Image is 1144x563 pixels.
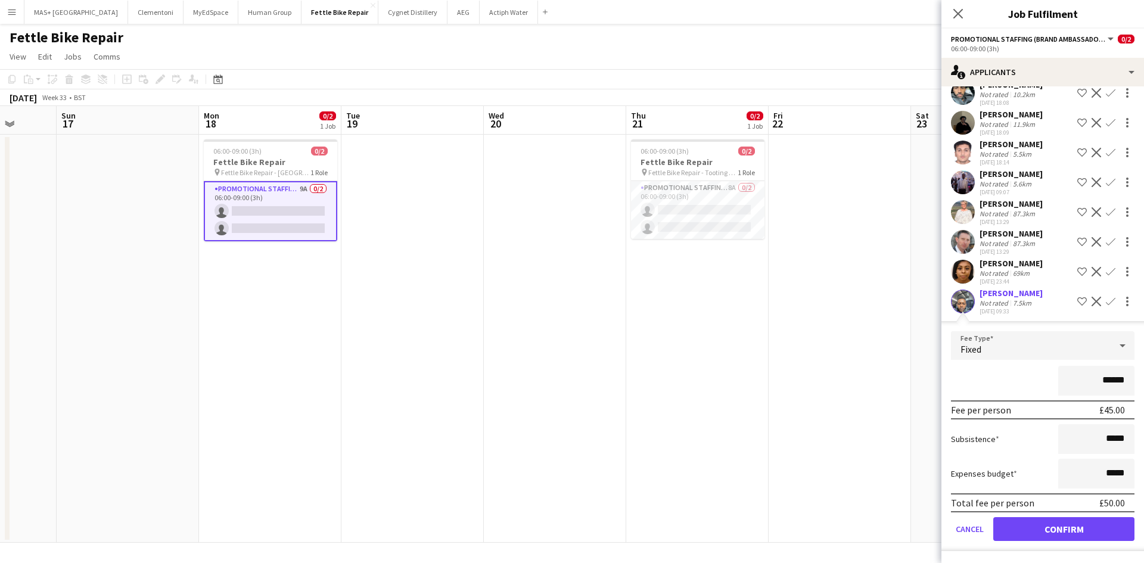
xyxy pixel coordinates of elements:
[202,117,219,130] span: 18
[980,218,1043,226] div: [DATE] 13:29
[204,110,219,121] span: Mon
[980,288,1043,298] div: [PERSON_NAME]
[1118,35,1134,43] span: 0/2
[378,1,447,24] button: Cygnet Distillery
[951,434,999,444] label: Subsistence
[980,198,1043,209] div: [PERSON_NAME]
[960,343,981,355] span: Fixed
[980,188,1043,196] div: [DATE] 09:07
[747,122,763,130] div: 1 Job
[60,117,76,130] span: 17
[1011,298,1034,307] div: 7.5km
[94,51,120,62] span: Comms
[980,139,1043,150] div: [PERSON_NAME]
[772,117,783,130] span: 22
[980,99,1043,107] div: [DATE] 18:08
[204,139,337,241] app-job-card: 06:00-09:00 (3h)0/2Fettle Bike Repair Fettle Bike Repair - [GEOGRAPHIC_DATA]1 RolePromotional Sta...
[980,150,1011,158] div: Not rated
[980,278,1043,285] div: [DATE] 23:44
[1011,179,1034,188] div: 5.6km
[1011,150,1034,158] div: 5.5km
[320,122,335,130] div: 1 Job
[738,147,755,155] span: 0/2
[128,1,184,24] button: Clementoni
[1011,120,1037,129] div: 11.9km
[980,239,1011,248] div: Not rated
[311,147,328,155] span: 0/2
[489,110,504,121] span: Wed
[773,110,783,121] span: Fri
[951,35,1106,43] span: Promotional Staffing (Brand Ambassadors)
[1099,497,1125,509] div: £50.00
[310,168,328,177] span: 1 Role
[951,497,1034,509] div: Total fee per person
[641,147,689,155] span: 06:00-09:00 (3h)
[648,168,738,177] span: Fettle Bike Repair - Tooting Bec
[951,468,1017,479] label: Expenses budget
[33,49,57,64] a: Edit
[631,139,764,239] app-job-card: 06:00-09:00 (3h)0/2Fettle Bike Repair Fettle Bike Repair - Tooting Bec1 RolePromotional Staffing ...
[980,109,1043,120] div: [PERSON_NAME]
[89,49,125,64] a: Comms
[980,307,1043,315] div: [DATE] 09:33
[980,298,1011,307] div: Not rated
[1099,404,1125,416] div: £45.00
[319,111,336,120] span: 0/2
[213,147,262,155] span: 06:00-09:00 (3h)
[980,129,1043,136] div: [DATE] 18:09
[480,1,538,24] button: Actiph Water
[631,157,764,167] h3: Fettle Bike Repair
[941,58,1144,86] div: Applicants
[629,117,646,130] span: 21
[1011,239,1037,248] div: 87.3km
[631,110,646,121] span: Thu
[980,169,1043,179] div: [PERSON_NAME]
[914,117,929,130] span: 23
[344,117,360,130] span: 19
[980,90,1011,99] div: Not rated
[631,181,764,239] app-card-role: Promotional Staffing (Brand Ambassadors)8A0/206:00-09:00 (3h)
[204,157,337,167] h3: Fettle Bike Repair
[1011,269,1032,278] div: 69km
[61,110,76,121] span: Sun
[238,1,301,24] button: Human Group
[39,93,69,102] span: Week 33
[747,111,763,120] span: 0/2
[980,120,1011,129] div: Not rated
[221,168,310,177] span: Fettle Bike Repair - [GEOGRAPHIC_DATA]
[301,1,378,24] button: Fettle Bike Repair
[64,51,82,62] span: Jobs
[10,29,123,46] h1: Fettle Bike Repair
[5,49,31,64] a: View
[951,517,988,541] button: Cancel
[204,181,337,241] app-card-role: Promotional Staffing (Brand Ambassadors)9A0/206:00-09:00 (3h)
[38,51,52,62] span: Edit
[59,49,86,64] a: Jobs
[993,517,1134,541] button: Confirm
[941,6,1144,21] h3: Job Fulfilment
[980,248,1043,256] div: [DATE] 13:29
[184,1,238,24] button: MyEdSpace
[1011,90,1037,99] div: 10.2km
[951,44,1134,53] div: 06:00-09:00 (3h)
[916,110,929,121] span: Sat
[980,258,1043,269] div: [PERSON_NAME]
[74,93,86,102] div: BST
[24,1,128,24] button: MAS+ [GEOGRAPHIC_DATA]
[447,1,480,24] button: AEG
[951,35,1115,43] button: Promotional Staffing (Brand Ambassadors)
[980,158,1043,166] div: [DATE] 18:14
[487,117,504,130] span: 20
[980,179,1011,188] div: Not rated
[10,92,37,104] div: [DATE]
[346,110,360,121] span: Tue
[738,168,755,177] span: 1 Role
[951,404,1011,416] div: Fee per person
[980,209,1011,218] div: Not rated
[980,228,1043,239] div: [PERSON_NAME]
[10,51,26,62] span: View
[1011,209,1037,218] div: 87.3km
[980,269,1011,278] div: Not rated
